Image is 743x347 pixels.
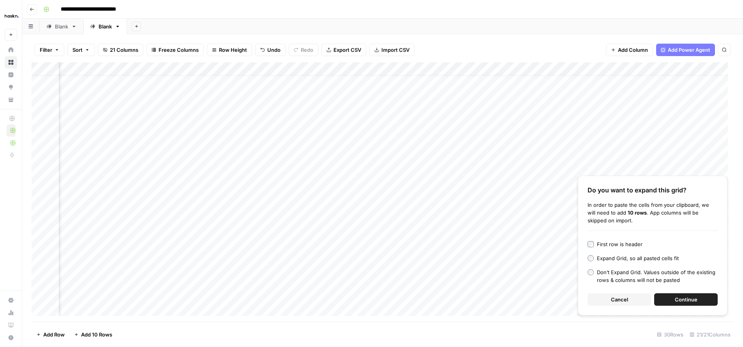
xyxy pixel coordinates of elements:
b: 10 rows [628,210,647,216]
div: Blank [55,23,68,30]
button: Sort [67,44,95,56]
div: Do you want to expand this grid? [588,185,718,195]
a: Blank [83,19,127,34]
div: Expand Grid, so all pasted cells fit [597,254,679,262]
div: First row is header [597,240,642,248]
span: Sort [72,46,83,54]
button: Add Column [606,44,653,56]
span: Continue [675,296,697,303]
div: Blank [99,23,112,30]
a: Learning Hub [5,319,17,331]
span: Add Power Agent [668,46,710,54]
input: Expand Grid, so all pasted cells fit [588,255,594,261]
div: 21/21 Columns [687,328,734,341]
a: Browse [5,56,17,69]
button: Row Height [207,44,252,56]
button: Cancel [588,293,651,306]
span: Cancel [611,296,628,303]
a: Usage [5,306,17,319]
img: Haskn Logo [5,9,19,23]
button: Add 10 Rows [69,328,117,341]
span: Add 10 Rows [81,331,112,338]
button: Export CSV [321,44,366,56]
span: Export CSV [334,46,361,54]
button: Import CSV [369,44,415,56]
div: Don’t Expand Grid. Values outside of the existing rows & columns will not be pasted [597,268,718,284]
button: Redo [289,44,318,56]
button: Continue [654,293,718,306]
span: Add Row [43,331,65,338]
span: Freeze Columns [159,46,199,54]
a: Your Data [5,93,17,106]
span: Filter [40,46,52,54]
button: Add Row [32,328,69,341]
div: In order to paste the cells from your clipboard, we will need to add . App columns will be skippe... [588,201,718,224]
button: Filter [35,44,64,56]
button: Undo [255,44,286,56]
a: Opportunities [5,81,17,93]
span: Row Height [219,46,247,54]
button: Workspace: Haskn [5,6,17,26]
a: Settings [5,294,17,306]
input: Don’t Expand Grid. Values outside of the existing rows & columns will not be pasted [588,269,594,275]
a: Blank [40,19,83,34]
button: Add Power Agent [656,44,715,56]
a: Home [5,44,17,56]
button: Freeze Columns [146,44,204,56]
a: Insights [5,69,17,81]
span: Redo [301,46,313,54]
span: Add Column [618,46,648,54]
button: 21 Columns [98,44,143,56]
button: Help + Support [5,331,17,344]
div: 30 Rows [654,328,687,341]
span: Undo [267,46,281,54]
span: Import CSV [381,46,409,54]
input: First row is header [588,241,594,247]
span: 21 Columns [110,46,138,54]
